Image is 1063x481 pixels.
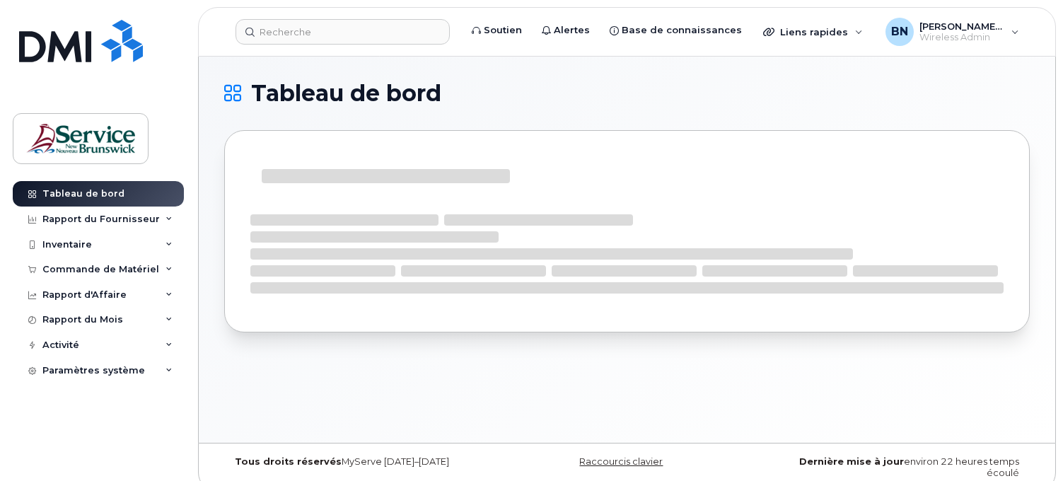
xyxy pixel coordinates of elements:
span: Tableau de bord [251,83,441,104]
strong: Dernière mise à jour [799,456,904,467]
a: Raccourcis clavier [579,456,663,467]
div: environ 22 heures temps écoulé [761,456,1030,479]
strong: Tous droits réservés [235,456,342,467]
div: MyServe [DATE]–[DATE] [224,456,493,468]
